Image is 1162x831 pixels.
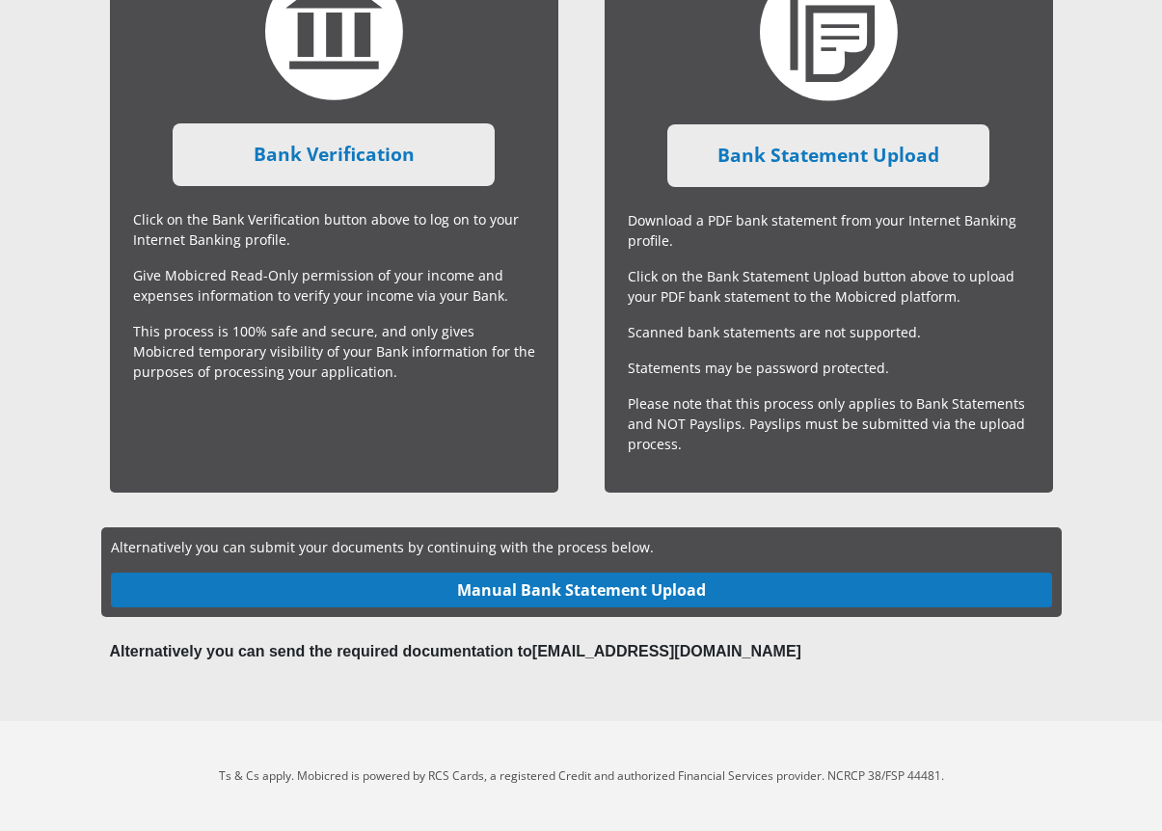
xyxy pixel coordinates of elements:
[110,643,801,659] b: Alternatively you can send the required documentation to [EMAIL_ADDRESS][DOMAIN_NAME]
[111,537,1052,557] p: Alternatively you can submit your documents by continuing with the process below.
[173,123,495,186] a: Bank Verification
[667,124,989,187] a: Bank Statement Upload
[133,265,535,306] p: Give Mobicred Read-Only permission of your income and expenses information to verify your income ...
[628,266,1030,307] p: Click on the Bank Statement Upload button above to upload your PDF bank statement to the Mobicred...
[628,358,1030,378] p: Statements may be password protected.
[628,393,1030,454] p: Please note that this process only applies to Bank Statements and NOT Payslips. Payslips must be ...
[133,209,535,250] p: Click on the Bank Verification button above to log on to your Internet Banking profile.
[46,767,1117,785] p: Ts & Cs apply. Mobicred is powered by RCS Cards, a registered Credit and authorized Financial Ser...
[133,321,535,382] p: This process is 100% safe and secure, and only gives Mobicred temporary visibility of your Bank i...
[628,210,1030,251] p: Download a PDF bank statement from your Internet Banking profile.
[628,322,1030,342] p: Scanned bank statements are not supported.
[111,573,1052,607] a: Manual Bank Statement Upload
